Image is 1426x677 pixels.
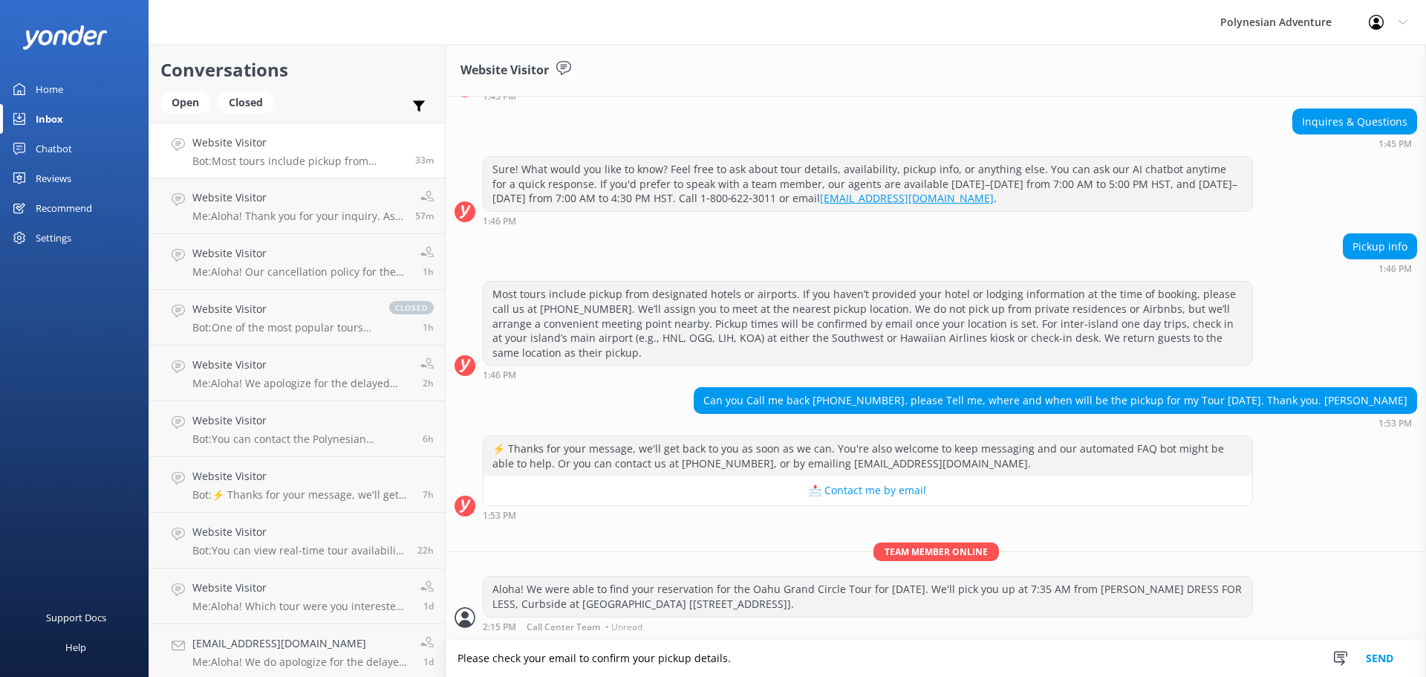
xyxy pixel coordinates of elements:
p: Bot: ⚡ Thanks for your message, we'll get back to you as soon as we can. You're also welcome to k... [192,488,411,502]
div: Sep 08 2025 01:53pm (UTC -10:00) Pacific/Honolulu [483,510,1253,520]
span: Sep 08 2025 07:11am (UTC -10:00) Pacific/Honolulu [423,488,434,501]
div: Settings [36,223,71,253]
p: Bot: One of the most popular tours on O‘ahu is the Oahu Grand Circle Island Tour. It is a full-da... [192,321,374,334]
button: Send [1352,640,1407,677]
div: Sep 08 2025 01:45pm (UTC -10:00) Pacific/Honolulu [1292,138,1417,149]
h2: Conversations [160,56,434,84]
div: Sep 08 2025 01:46pm (UTC -10:00) Pacific/Honolulu [1343,263,1417,273]
div: Help [65,632,86,662]
a: Website VisitorMe:Aloha! Which tour were you interested in?1d [149,569,445,624]
p: Me: Aloha! Which tour were you interested in? [192,600,409,613]
a: Website VisitorBot:⚡ Thanks for your message, we'll get back to you as soon as we can. You're als... [149,457,445,513]
strong: 1:46 PM [1378,265,1412,273]
h4: Website Visitor [192,357,409,373]
span: Sep 07 2025 08:20am (UTC -10:00) Pacific/Honolulu [423,655,434,668]
h4: Website Visitor [192,580,409,596]
p: Me: Aloha! We do apologize for the delayed response. Our [GEOGRAPHIC_DATA] and Koke'e Adventure T... [192,655,409,669]
strong: 1:46 PM [483,371,516,380]
strong: 1:45 PM [1378,140,1412,149]
strong: 1:53 PM [1378,419,1412,428]
span: Call Center Team [527,623,600,632]
p: Bot: You can view real-time tour availability and book your Polynesian Adventure online at [URL][... [192,544,406,557]
span: Sep 07 2025 04:15pm (UTC -10:00) Pacific/Honolulu [417,544,434,557]
h4: Website Visitor [192,135,404,151]
div: Recommend [36,193,92,223]
span: Sep 08 2025 01:08pm (UTC -10:00) Pacific/Honolulu [423,265,434,278]
div: Sep 08 2025 01:46pm (UTC -10:00) Pacific/Honolulu [483,216,1253,226]
p: Me: Aloha! We apologize for the delayed response. Effective [DATE], access to the USS [US_STATE] ... [192,377,409,390]
h4: Website Visitor [192,412,411,429]
p: Bot: You can contact the Polynesian Adventure team at [PHONE_NUMBER], [DATE]–[DATE], 7:00 AM to 5... [192,433,411,446]
h3: Website Visitor [460,61,549,80]
p: Me: Aloha! Our cancellation policy for the sunset tour is 48 hours prior for a full refund. 72 ho... [192,265,409,279]
textarea: Please check your email to confirm your pickup details. [446,640,1426,677]
h4: Website Visitor [192,468,411,485]
div: Home [36,74,63,104]
h4: Website Visitor [192,245,409,262]
div: Pickup info [1344,234,1416,259]
a: Website VisitorMe:Aloha! Thank you for your inquiry. As of now, the [US_STATE][GEOGRAPHIC_DATA] i... [149,178,445,234]
span: Team member online [873,542,999,561]
strong: 2:15 PM [483,623,516,632]
div: Most tours include pickup from designated hotels or airports. If you haven’t provided your hotel ... [484,282,1252,365]
strong: 1:53 PM [483,511,516,520]
a: Website VisitorBot:You can contact the Polynesian Adventure team at [PHONE_NUMBER], [DATE]–[DATE]... [149,401,445,457]
span: closed [389,301,434,314]
span: Sep 08 2025 07:43am (UTC -10:00) Pacific/Honolulu [423,433,434,445]
div: Sure! What would you like to know? Feel free to ask about tour details, availability, pickup info... [484,157,1252,211]
a: Closed [218,94,281,110]
span: Sep 08 2025 01:22pm (UTC -10:00) Pacific/Honolulu [415,210,434,222]
span: Sep 08 2025 11:24am (UTC -10:00) Pacific/Honolulu [423,377,434,389]
h4: [EMAIL_ADDRESS][DOMAIN_NAME] [192,635,409,652]
button: 📩 Contact me by email [484,476,1252,505]
p: Bot: Most tours include pickup from designated hotels or airports. If you haven’t provided your h... [192,155,404,168]
a: Website VisitorMe:Aloha! Our cancellation policy for the sunset tour is 48 hours prior for a full... [149,234,445,290]
span: Sep 08 2025 12:29pm (UTC -10:00) Pacific/Honolulu [423,321,434,334]
a: [EMAIL_ADDRESS][DOMAIN_NAME] [820,191,994,205]
div: Reviews [36,163,71,193]
a: Website VisitorBot:Most tours include pickup from designated hotels or airports. If you haven’t p... [149,123,445,178]
div: Support Docs [46,603,106,632]
a: Website VisitorBot:You can view real-time tour availability and book your Polynesian Adventure on... [149,513,445,569]
h4: Website Visitor [192,190,404,206]
div: ⚡ Thanks for your message, we'll get back to you as soon as we can. You're also welcome to keep m... [484,436,1252,476]
strong: 1:45 PM [483,92,516,101]
div: Open [160,91,210,114]
strong: 1:46 PM [483,217,516,226]
div: Inbox [36,104,63,134]
div: Sep 08 2025 01:46pm (UTC -10:00) Pacific/Honolulu [483,369,1253,380]
h4: Website Visitor [192,301,374,317]
img: yonder-white-logo.png [22,25,108,50]
div: Inquires & Questions [1293,109,1416,135]
p: Me: Aloha! Thank you for your inquiry. As of now, the [US_STATE][GEOGRAPHIC_DATA] is closed due t... [192,210,404,223]
div: Chatbot [36,134,72,163]
span: • Unread [605,623,642,632]
span: Sep 07 2025 10:52am (UTC -10:00) Pacific/Honolulu [423,600,434,612]
div: Closed [218,91,274,114]
a: Website VisitorBot:One of the most popular tours on O‘ahu is the Oahu Grand Circle Island Tour. I... [149,290,445,346]
span: Sep 08 2025 01:46pm (UTC -10:00) Pacific/Honolulu [415,154,434,166]
div: Sep 08 2025 01:45pm (UTC -10:00) Pacific/Honolulu [483,91,1253,101]
div: Can you Call me back [PHONE_NUMBER]. please Tell me, where and when will be the pickup for my Tou... [694,388,1416,413]
a: Open [160,94,218,110]
div: Sep 08 2025 01:53pm (UTC -10:00) Pacific/Honolulu [694,418,1417,428]
div: Sep 08 2025 02:15pm (UTC -10:00) Pacific/Honolulu [483,621,1253,632]
a: Website VisitorMe:Aloha! We apologize for the delayed response. Effective [DATE], access to the U... [149,346,445,401]
h4: Website Visitor [192,524,406,540]
div: Aloha! We were able to find your reservation for the Oahu Grand Circle Tour for [DATE]. We'll pic... [484,577,1252,616]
